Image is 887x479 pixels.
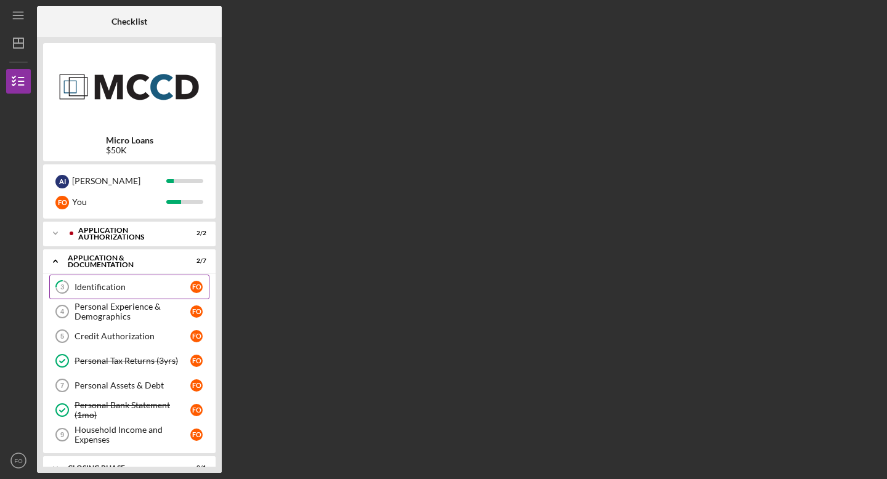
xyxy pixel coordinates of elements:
[68,254,176,268] div: Application & Documentation
[49,398,209,422] a: Personal Bank Statement (1mo)FO
[60,308,65,315] tspan: 4
[55,175,69,188] div: A I
[190,355,203,367] div: F O
[60,382,64,389] tspan: 7
[190,281,203,293] div: F O
[43,49,216,123] img: Product logo
[190,379,203,392] div: F O
[72,171,166,191] div: [PERSON_NAME]
[49,299,209,324] a: 4Personal Experience & DemographicsFO
[49,422,209,447] a: 9Household Income and ExpensesFO
[60,283,64,291] tspan: 3
[60,332,64,340] tspan: 5
[184,230,206,237] div: 2 / 2
[49,373,209,398] a: 7Personal Assets & DebtFO
[68,464,176,472] div: Closing Phase
[60,431,64,438] tspan: 9
[190,429,203,441] div: F O
[190,305,203,318] div: F O
[190,404,203,416] div: F O
[75,356,190,366] div: Personal Tax Returns (3yrs)
[111,17,147,26] b: Checklist
[75,302,190,321] div: Personal Experience & Demographics
[72,191,166,212] div: You
[75,425,190,445] div: Household Income and Expenses
[49,324,209,348] a: 5Credit AuthorizationFO
[49,275,209,299] a: 3IdentificationFO
[106,145,153,155] div: $50K
[78,227,176,241] div: Application Authorizations
[184,464,206,472] div: 0 / 1
[75,380,190,390] div: Personal Assets & Debt
[190,330,203,342] div: F O
[49,348,209,373] a: Personal Tax Returns (3yrs)FO
[75,282,190,292] div: Identification
[184,257,206,265] div: 2 / 7
[55,196,69,209] div: F O
[14,457,22,464] text: FO
[75,331,190,341] div: Credit Authorization
[106,135,153,145] b: Micro Loans
[6,448,31,473] button: FO
[75,400,190,420] div: Personal Bank Statement (1mo)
